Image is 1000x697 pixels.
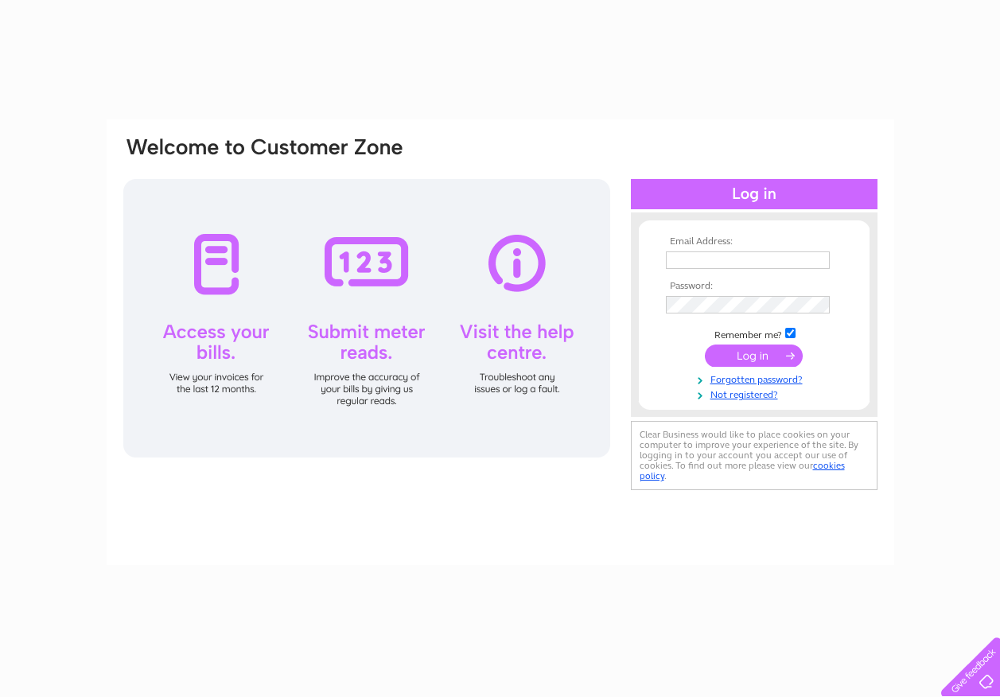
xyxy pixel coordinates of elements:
[666,386,846,401] a: Not registered?
[666,371,846,386] a: Forgotten password?
[662,236,846,247] th: Email Address:
[705,345,803,367] input: Submit
[631,421,877,490] div: Clear Business would like to place cookies on your computer to improve your experience of the sit...
[662,281,846,292] th: Password:
[662,325,846,341] td: Remember me?
[640,460,845,481] a: cookies policy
